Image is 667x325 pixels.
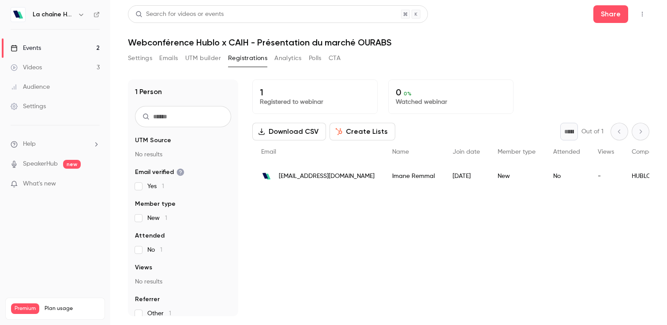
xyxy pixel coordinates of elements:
[274,51,302,65] button: Analytics
[45,305,99,312] span: Plan usage
[135,150,231,159] p: No results
[147,309,171,318] span: Other
[135,136,171,145] span: UTM Source
[135,136,231,318] section: facet-groups
[228,51,267,65] button: Registrations
[11,303,39,314] span: Premium
[135,200,176,208] span: Member type
[147,246,162,254] span: No
[147,214,167,223] span: New
[33,10,74,19] h6: La chaîne Hublo
[589,164,623,189] div: -
[11,63,42,72] div: Videos
[498,149,536,155] span: Member type
[185,51,221,65] button: UTM builder
[396,98,506,106] p: Watched webinar
[11,44,41,53] div: Events
[147,182,164,191] span: Yes
[396,87,506,98] p: 0
[261,171,272,181] img: hublo.com
[162,183,164,189] span: 1
[593,5,628,23] button: Share
[135,263,152,272] span: Views
[11,8,25,22] img: La chaîne Hublo
[135,295,160,304] span: Referrer
[553,149,580,155] span: Attended
[23,179,56,189] span: What's new
[11,140,100,149] li: help-dropdown-opener
[128,51,152,65] button: Settings
[23,140,36,149] span: Help
[252,123,326,140] button: Download CSV
[11,102,46,111] div: Settings
[309,51,322,65] button: Polls
[135,231,165,240] span: Attended
[279,172,375,181] span: [EMAIL_ADDRESS][DOMAIN_NAME]
[453,149,480,155] span: Join date
[128,37,649,48] h1: Webconférence Hublo x CAIH - Présentation du marché OURABS
[404,91,412,97] span: 0 %
[160,247,162,253] span: 1
[444,164,489,189] div: [DATE]
[383,164,444,189] div: Imane Remmal
[165,215,167,221] span: 1
[329,51,341,65] button: CTA
[135,87,162,97] h1: 1 Person
[489,164,544,189] div: New
[598,149,614,155] span: Views
[169,310,171,317] span: 1
[581,127,603,136] p: Out of 1
[260,87,370,98] p: 1
[135,277,231,286] p: No results
[135,10,224,19] div: Search for videos or events
[330,123,395,140] button: Create Lists
[11,83,50,91] div: Audience
[260,98,370,106] p: Registered to webinar
[135,168,184,177] span: Email verified
[23,159,58,169] a: SpeakerHub
[544,164,589,189] div: No
[63,160,81,169] span: new
[392,149,409,155] span: Name
[261,149,276,155] span: Email
[159,51,178,65] button: Emails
